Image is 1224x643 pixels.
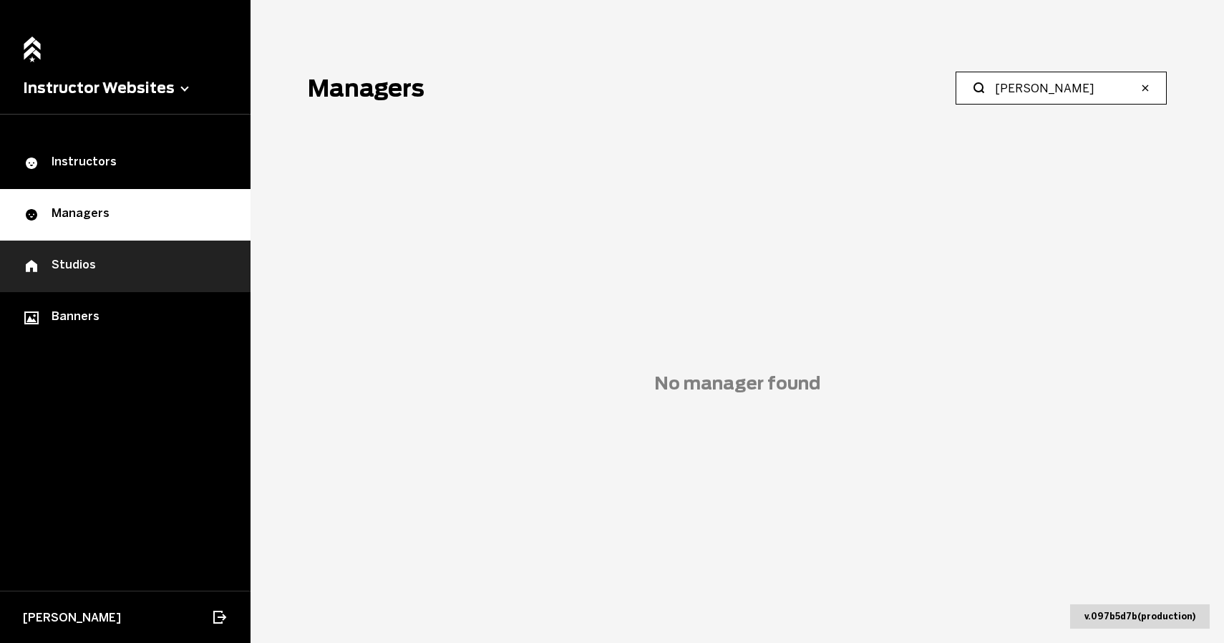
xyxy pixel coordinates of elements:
[23,206,228,223] div: Managers
[19,29,45,59] a: Home
[995,79,1137,97] input: Search
[23,309,228,327] div: Banners
[23,79,228,97] button: Instructor Websites
[23,155,228,172] div: Instructors
[308,74,424,102] h1: Managers
[23,258,228,275] div: Studios
[1070,604,1210,629] div: v. 097b5d7b ( production )
[203,601,235,633] button: Log out
[654,373,820,394] h2: No manager found
[23,611,121,624] span: [PERSON_NAME]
